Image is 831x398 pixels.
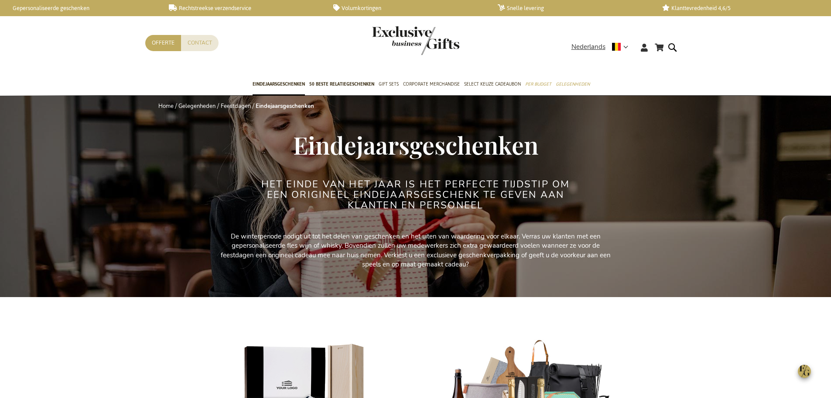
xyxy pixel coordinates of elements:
span: Gelegenheden [556,80,590,89]
a: Gelegenheden [178,102,215,110]
span: Gift Sets [379,80,399,89]
a: Snelle levering [498,4,648,12]
p: De winterperiode nodigt uit tot het delen van geschenken en het uiten van waardering voor elkaar.... [219,232,612,270]
span: Select Keuze Cadeaubon [464,80,521,89]
a: Gepersonaliseerde geschenken [4,4,155,12]
a: Contact [181,35,219,51]
a: Volumkortingen [333,4,484,12]
span: 50 beste relatiegeschenken [309,80,374,89]
strong: Eindejaarsgeschenken [256,102,314,110]
a: Offerte [145,35,181,51]
span: Eindejaarsgeschenken [293,128,538,161]
img: Exclusive Business gifts logo [372,26,459,55]
a: Home [158,102,174,110]
span: Corporate Merchandise [403,80,460,89]
span: Per Budget [525,80,551,89]
div: Nederlands [571,42,634,52]
a: Rechtstreekse verzendservice [169,4,319,12]
a: store logo [372,26,416,55]
a: Feestdagen [221,102,251,110]
span: Eindejaarsgeschenken [253,80,305,89]
a: Klanttevredenheid 4,6/5 [662,4,813,12]
span: Nederlands [571,42,605,52]
h2: Het einde van het jaar is het perfecte tijdstip om een origineel eindejaarsgeschenk te geven aan ... [252,179,579,211]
